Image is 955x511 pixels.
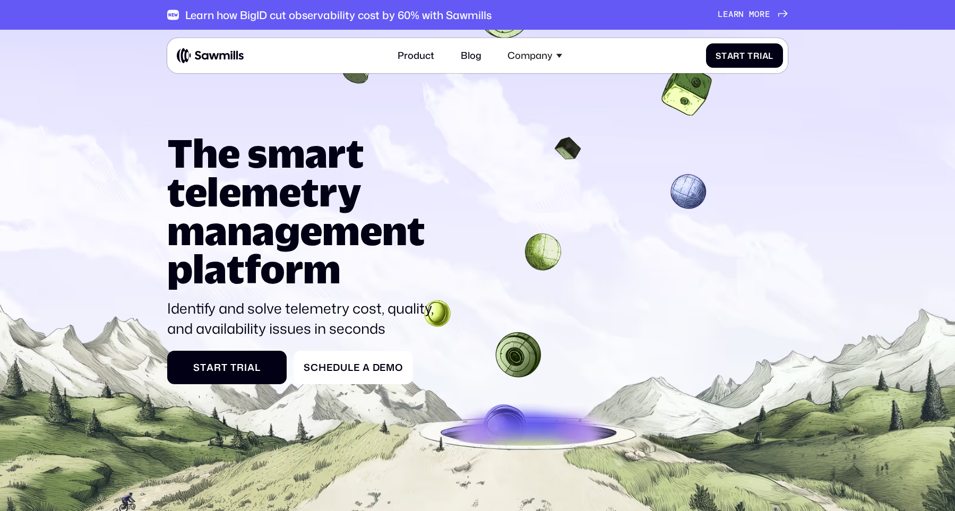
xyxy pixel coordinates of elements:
p: Identify and solve telemetry cost, quality, and availability issues in seconds [167,299,444,339]
span: t [739,50,745,60]
span: n [738,10,744,20]
span: i [760,50,762,60]
span: m [749,10,754,20]
span: t [221,362,228,374]
span: S [716,50,721,60]
span: S [304,362,311,374]
span: c [311,362,319,374]
span: e [326,362,333,374]
span: r [753,50,760,60]
span: t [200,362,207,374]
span: m [386,362,395,374]
span: l [348,362,354,374]
a: Learnmore [718,10,788,20]
span: a [247,362,255,374]
span: o [395,362,403,374]
a: ScheduleaDemo [294,351,413,384]
span: a [728,10,734,20]
span: r [734,10,739,20]
span: a [762,50,769,60]
span: S [193,362,200,374]
span: e [723,10,728,20]
span: o [754,10,760,20]
div: Learn how BigID cut observability cost by 60% with Sawmills [185,8,492,21]
span: L [718,10,723,20]
span: T [747,50,753,60]
a: Blog [453,42,488,68]
span: r [760,10,765,20]
span: e [765,10,770,20]
span: D [373,362,380,374]
span: t [721,50,727,60]
a: StartTrial [167,351,287,384]
span: l [768,50,773,60]
div: Company [501,42,569,68]
span: u [340,362,348,374]
span: a [727,50,734,60]
div: Company [507,50,553,62]
a: Product [391,42,442,68]
span: r [214,362,221,374]
span: r [237,362,244,374]
span: T [230,362,237,374]
span: e [380,362,386,374]
a: StartTrial [706,44,783,68]
span: e [354,362,360,374]
span: d [333,362,340,374]
span: r [733,50,739,60]
span: a [363,362,370,374]
span: l [255,362,261,374]
span: a [207,362,214,374]
span: i [244,362,247,374]
h1: The smart telemetry management platform [167,134,444,288]
span: h [319,362,326,374]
